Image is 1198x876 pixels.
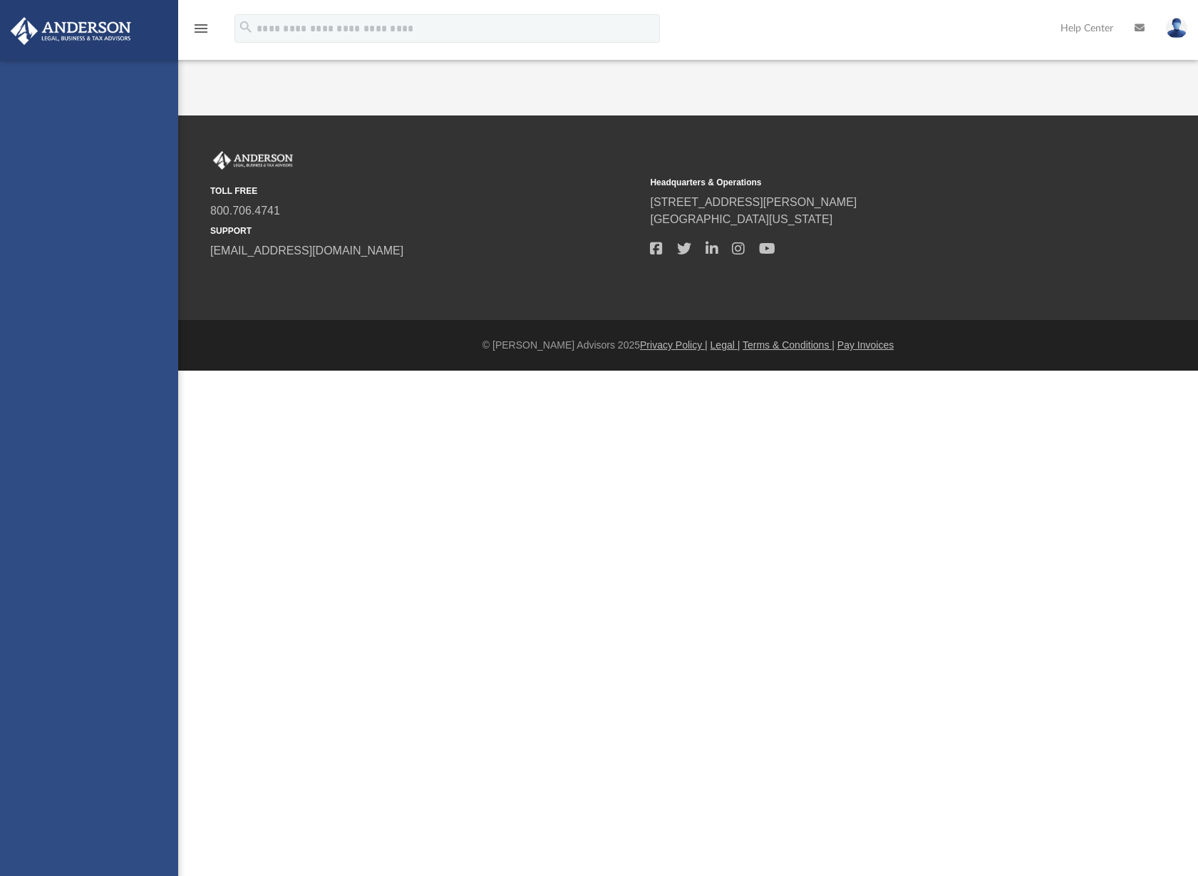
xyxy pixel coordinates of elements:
[192,20,210,37] i: menu
[178,338,1198,353] div: © [PERSON_NAME] Advisors 2025
[837,339,894,351] a: Pay Invoices
[711,339,740,351] a: Legal |
[210,205,280,217] a: 800.706.4741
[192,27,210,37] a: menu
[210,244,403,257] a: [EMAIL_ADDRESS][DOMAIN_NAME]
[640,339,708,351] a: Privacy Policy |
[210,225,640,237] small: SUPPORT
[238,19,254,35] i: search
[6,17,135,45] img: Anderson Advisors Platinum Portal
[743,339,835,351] a: Terms & Conditions |
[650,196,857,208] a: [STREET_ADDRESS][PERSON_NAME]
[210,151,296,170] img: Anderson Advisors Platinum Portal
[210,185,640,197] small: TOLL FREE
[650,213,832,225] a: [GEOGRAPHIC_DATA][US_STATE]
[1166,18,1187,38] img: User Pic
[650,176,1080,189] small: Headquarters & Operations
